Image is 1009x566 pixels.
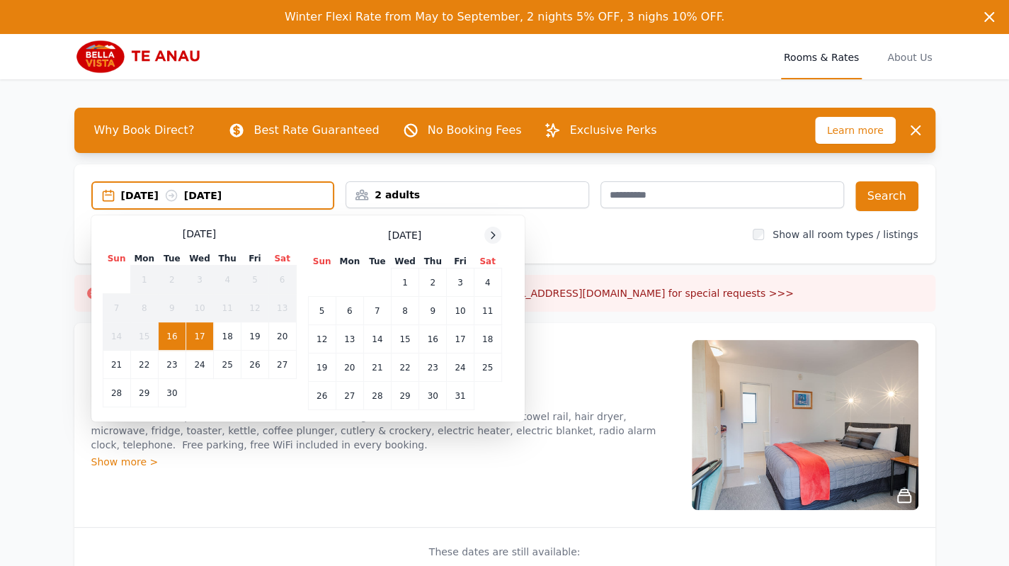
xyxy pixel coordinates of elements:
td: 5 [241,266,268,294]
td: 3 [447,268,474,297]
td: 12 [308,325,336,353]
td: 28 [103,379,130,407]
td: 11 [214,294,241,322]
td: 27 [268,351,296,379]
td: 18 [474,325,501,353]
span: Winter Flexi Rate from May to September, 2 nights 5% OFF, 3 nighs 10% OFF. [285,10,724,23]
span: [DATE] [388,228,421,242]
div: [DATE] [DATE] [121,188,334,203]
th: Tue [158,252,186,266]
td: 6 [336,297,363,325]
td: 23 [419,353,447,382]
td: 2 [419,268,447,297]
td: 14 [363,325,391,353]
p: Exclusive Perks [569,122,656,139]
td: 26 [241,351,268,379]
th: Sun [308,255,336,268]
th: Thu [419,255,447,268]
td: 19 [308,353,336,382]
td: 20 [336,353,363,382]
div: Show more > [91,455,675,469]
td: 16 [419,325,447,353]
label: Show all room types / listings [773,229,918,240]
td: 1 [130,266,158,294]
td: 11 [474,297,501,325]
span: Learn more [815,117,896,144]
td: 29 [130,379,158,407]
td: 15 [391,325,418,353]
td: 24 [186,351,213,379]
a: About Us [884,34,935,79]
td: 21 [363,353,391,382]
img: Bella Vista Te Anau [74,40,210,74]
td: 16 [158,322,186,351]
th: Tue [363,255,391,268]
td: 28 [363,382,391,410]
th: Fri [447,255,474,268]
td: 27 [336,382,363,410]
td: 22 [130,351,158,379]
p: No Booking Fees [428,122,522,139]
div: 2 adults [346,188,588,202]
td: 20 [268,322,296,351]
td: 8 [130,294,158,322]
td: 17 [447,325,474,353]
th: Wed [186,252,213,266]
td: 8 [391,297,418,325]
p: These dates are still available: [91,545,918,559]
td: 13 [336,325,363,353]
td: 9 [419,297,447,325]
td: 21 [103,351,130,379]
th: Sun [103,252,130,266]
th: Thu [214,252,241,266]
td: 7 [103,294,130,322]
td: 29 [391,382,418,410]
td: 10 [447,297,474,325]
td: 25 [474,353,501,382]
td: 12 [241,294,268,322]
th: Wed [391,255,418,268]
td: 4 [214,266,241,294]
td: 19 [241,322,268,351]
td: 18 [214,322,241,351]
td: 14 [103,322,130,351]
a: Rooms & Rates [781,34,862,79]
span: [DATE] [183,227,216,241]
td: 1 [391,268,418,297]
p: Best Rate Guaranteed [253,122,379,139]
td: 30 [419,382,447,410]
td: 13 [268,294,296,322]
td: 25 [214,351,241,379]
th: Sat [268,252,296,266]
td: 7 [363,297,391,325]
td: 9 [158,294,186,322]
td: 2 [158,266,186,294]
td: 22 [391,353,418,382]
td: 24 [447,353,474,382]
td: 3 [186,266,213,294]
td: 23 [158,351,186,379]
th: Mon [130,252,158,266]
td: 5 [308,297,336,325]
td: 31 [447,382,474,410]
td: 30 [158,379,186,407]
th: Mon [336,255,363,268]
td: 4 [474,268,501,297]
th: Fri [241,252,268,266]
th: Sat [474,255,501,268]
p: Ground floor and upstairs studios, a Queen bed, writing desk, shower en suite, heated towel rail,... [91,409,675,452]
td: 17 [186,322,213,351]
button: Search [855,181,918,211]
td: 6 [268,266,296,294]
td: 26 [308,382,336,410]
td: 15 [130,322,158,351]
td: 10 [186,294,213,322]
span: Why Book Direct? [83,116,206,145]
